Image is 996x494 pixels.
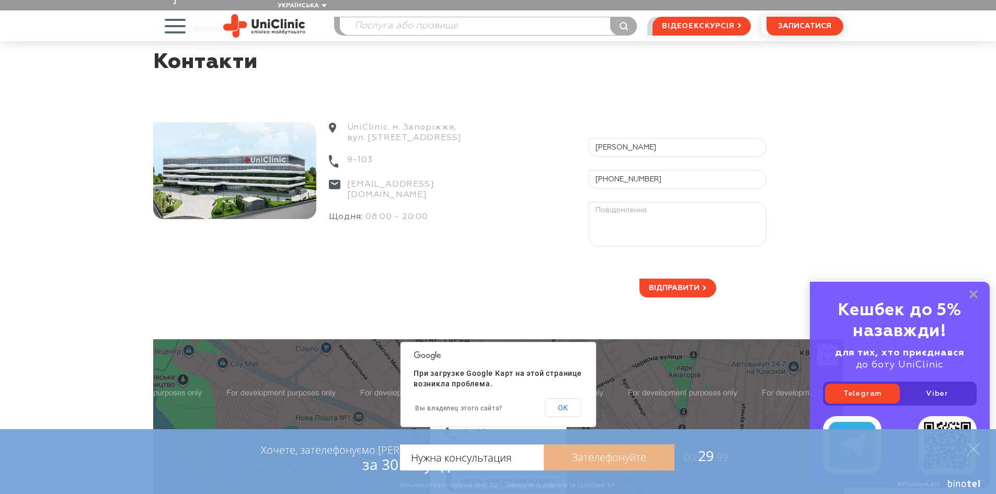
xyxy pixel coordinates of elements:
[545,398,581,417] button: ОК
[400,444,544,470] input: Ваш номер телефону
[347,155,373,168] a: 9-103
[347,179,484,200] a: [EMAIL_ADDRESS][DOMAIN_NAME]
[329,212,484,234] div: 08:00 - 20:00
[684,451,698,464] span: 00:
[649,284,700,292] span: Відправити
[652,17,750,36] a: відеоекскурсія
[415,405,502,412] a: Вы владелец этого сайта?
[362,454,456,474] span: за 30 секунд?
[662,17,734,35] span: відеоекскурсія
[674,446,728,465] span: 29
[261,443,456,473] div: Хочете, зателефонуємо [PERSON_NAME]
[823,300,977,342] div: Кешбек до 5% назавжди!
[329,213,366,221] span: Щодня:
[714,451,728,464] span: :99
[825,384,900,404] a: Telegram
[223,14,305,38] img: Uniclinic
[275,2,327,10] button: Українська
[400,480,615,489] div: Вільних операторів на лінії: 10 Замовлень дзвінків за сьогодні: 5+
[329,122,484,155] div: UniClinic. м. Запоріжжя, вул. [STREET_ADDRESS]
[778,22,831,30] span: записатися
[898,481,941,488] span: Віртуальна АТС
[900,384,975,404] a: Viber
[886,480,983,494] a: Віртуальна АТС
[278,3,319,9] span: Українська
[835,348,965,358] b: для тих, хто приєднався
[823,347,977,371] div: до боту UniClinic
[766,17,843,36] button: записатися
[153,49,843,86] h1: Контакти
[639,279,716,297] button: Відправити
[544,444,674,470] a: Зателефонуйте
[414,369,582,388] span: При загрузке Google Карт на этой странице возникла проблема.
[589,170,766,189] input: Телефон*
[589,138,766,157] input: Ім’я
[340,17,637,35] input: Послуга або прізвище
